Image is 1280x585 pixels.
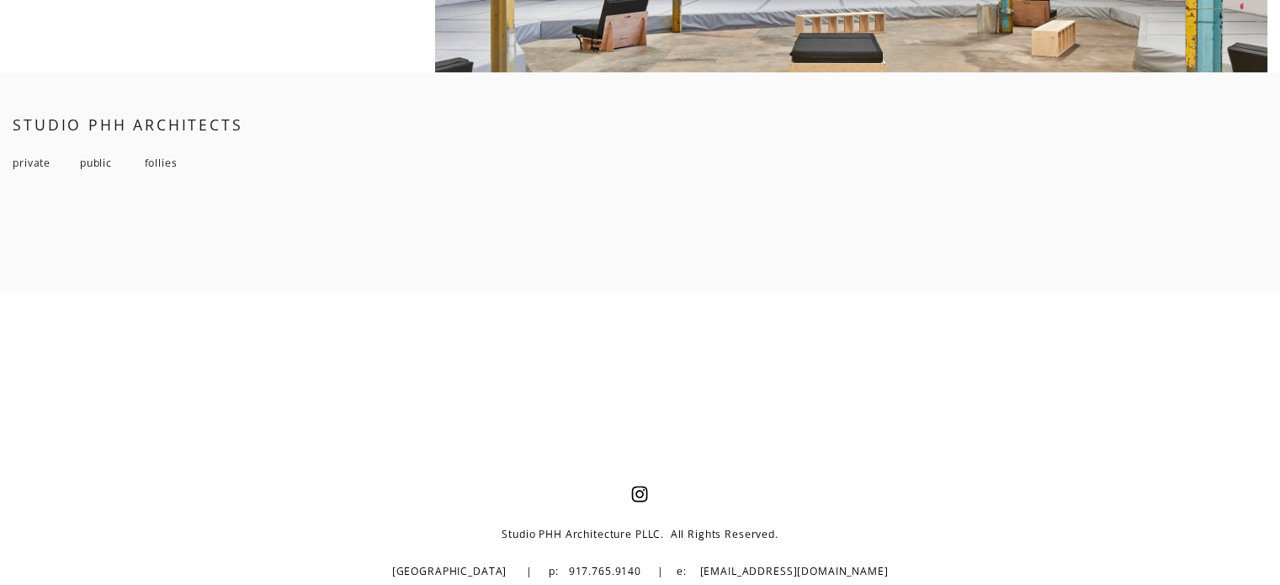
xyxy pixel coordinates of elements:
a: follies [145,156,178,170]
p: Studio PHH Architecture PLLC. All Rights Reserved. [276,522,1004,547]
a: private [13,156,50,170]
a: public [80,156,112,170]
a: STUDIO PHH ARCHITECTS [13,114,242,135]
p: [GEOGRAPHIC_DATA] | p: 917.765.9140 | e: [EMAIL_ADDRESS][DOMAIN_NAME] [276,559,1004,584]
a: Instagram [631,486,648,503]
